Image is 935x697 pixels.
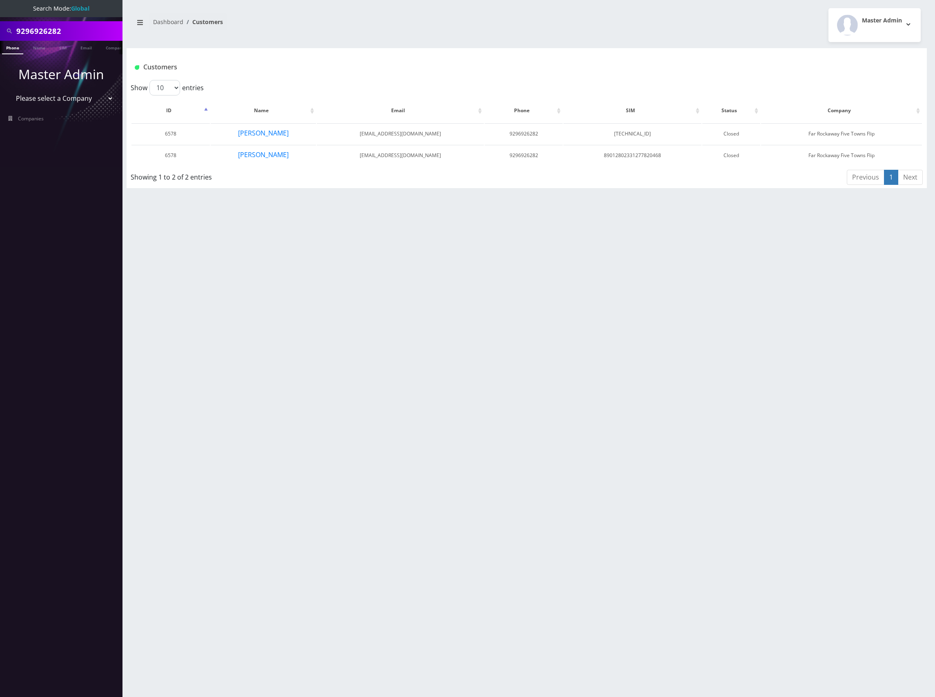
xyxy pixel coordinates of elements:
a: Phone [2,41,23,54]
td: 9296926282 [485,145,563,166]
nav: breadcrumb [133,13,521,37]
strong: Global [71,4,89,12]
a: Email [76,41,96,53]
th: Email: activate to sort column ascending [317,99,484,122]
td: [EMAIL_ADDRESS][DOMAIN_NAME] [317,145,484,166]
th: Company: activate to sort column ascending [761,99,922,122]
button: Master Admin [828,8,921,42]
td: [TECHNICAL_ID] [563,123,701,144]
td: 6578 [131,145,210,166]
h2: Master Admin [862,17,902,24]
select: Showentries [149,80,180,95]
span: Search Mode: [33,4,89,12]
td: Closed [702,123,760,144]
td: [EMAIL_ADDRESS][DOMAIN_NAME] [317,123,484,144]
th: SIM: activate to sort column ascending [563,99,701,122]
th: Phone: activate to sort column ascending [485,99,563,122]
button: [PERSON_NAME] [238,149,289,160]
th: Name: activate to sort column ascending [211,99,316,122]
a: SIM [55,41,71,53]
label: Show entries [131,80,204,95]
td: Far Rockaway Five Towns Flip [761,123,922,144]
a: Company [102,41,129,53]
th: ID: activate to sort column descending [131,99,210,122]
button: [PERSON_NAME] [238,128,289,138]
div: Showing 1 to 2 of 2 entries [131,169,454,182]
td: 6578 [131,123,210,144]
td: Closed [702,145,760,166]
a: Next [898,170,923,185]
a: Dashboard [153,18,183,26]
span: Companies [18,115,44,122]
td: 9296926282 [485,123,563,144]
a: Name [29,41,49,53]
a: Previous [847,170,884,185]
a: 1 [884,170,898,185]
td: Far Rockaway Five Towns Flip [761,145,922,166]
input: Search All Companies [16,23,120,39]
h1: Customers [135,63,786,71]
th: Status: activate to sort column ascending [702,99,760,122]
li: Customers [183,18,223,26]
td: 89012802331277820468 [563,145,701,166]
